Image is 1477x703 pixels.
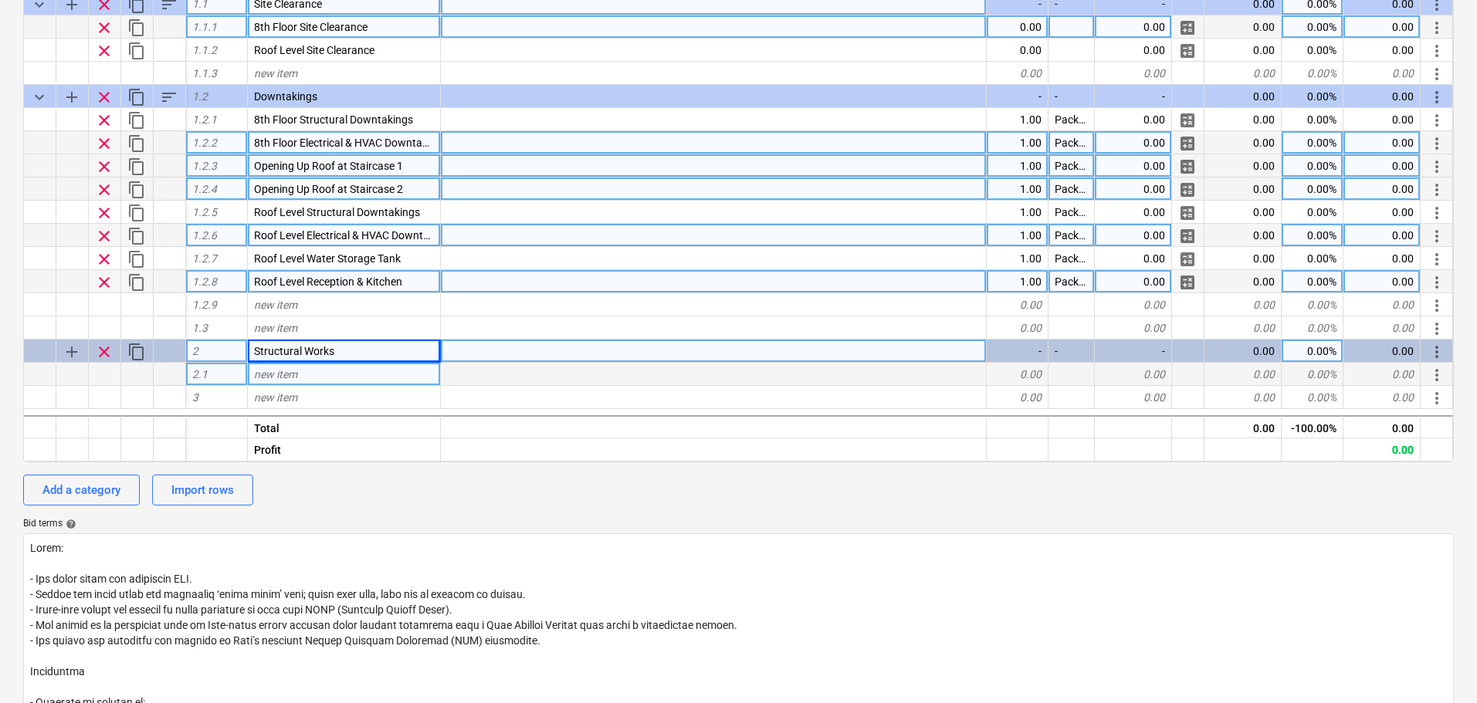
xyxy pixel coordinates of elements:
[1343,85,1421,108] div: 0.00
[192,345,198,357] span: 2
[1428,19,1446,37] span: More actions
[254,345,334,357] span: Structural Works
[1428,157,1446,176] span: More actions
[1282,224,1343,247] div: 0.00%
[254,21,368,33] span: 8th Floor Site Clearance
[987,131,1048,154] div: 1.00
[95,157,113,176] span: Remove row
[1428,65,1446,83] span: More actions
[127,181,146,199] span: Duplicate row
[192,160,217,172] span: 1.2.3
[192,67,217,79] span: 1.1.3
[95,42,113,60] span: Remove row
[1282,177,1343,201] div: 0.00%
[1204,62,1282,85] div: 0.00
[127,19,146,37] span: Duplicate row
[1095,108,1172,131] div: 0.00
[987,316,1048,340] div: 0.00
[1095,270,1172,293] div: 0.00
[987,177,1048,201] div: 1.00
[254,299,297,311] span: new item
[987,247,1048,270] div: 1.00
[1204,15,1282,39] div: 0.00
[1282,154,1343,177] div: 0.00%
[1343,39,1421,62] div: 0.00
[42,480,120,500] div: Add a category
[254,183,403,195] span: Opening Up Roof at Staircase 2
[987,201,1048,224] div: 1.00
[192,299,217,311] span: 1.2.9
[95,88,113,106] span: Remove row
[1343,224,1421,247] div: 0.00
[1343,386,1421,409] div: 0.00
[30,88,49,106] span: Collapse category
[1204,177,1282,201] div: 0.00
[95,181,113,199] span: Remove row
[1178,111,1197,130] span: Manage detailed breakdown for the row
[987,62,1048,85] div: 0.00
[23,475,140,505] button: Add a category
[160,88,178,106] span: Sort rows within category
[1178,19,1197,37] span: Manage detailed breakdown for the row
[1400,629,1477,703] iframe: Chat Widget
[1428,296,1446,315] span: More actions
[192,275,217,288] span: 1.2.8
[1204,85,1282,108] div: 0.00
[254,322,297,334] span: new item
[1095,177,1172,201] div: 0.00
[1204,154,1282,177] div: 0.00
[1343,438,1421,461] div: 0.00
[1343,15,1421,39] div: 0.00
[1282,39,1343,62] div: 0.00%
[1428,42,1446,60] span: More actions
[95,343,113,361] span: Remove row
[1428,134,1446,153] span: More actions
[1204,131,1282,154] div: 0.00
[127,250,146,269] span: Duplicate row
[1343,340,1421,363] div: 0.00
[1204,340,1282,363] div: 0.00
[1282,270,1343,293] div: 0.00%
[1095,363,1172,386] div: 0.00
[1204,316,1282,340] div: 0.00
[254,90,317,103] span: Downtakings
[127,111,146,130] span: Duplicate row
[254,229,455,242] span: Roof Level Electrical & HVAC Downtakings
[1282,62,1343,85] div: 0.00%
[192,252,217,265] span: 1.2.7
[254,252,401,265] span: Roof Level Water Storage Tank
[254,391,297,404] span: new item
[987,154,1048,177] div: 1.00
[1282,415,1343,438] div: -100.00%
[95,273,113,292] span: Remove row
[1282,108,1343,131] div: 0.00%
[1428,343,1446,361] span: More actions
[1095,62,1172,85] div: 0.00
[1343,363,1421,386] div: 0.00
[23,518,1454,530] div: Bid terms
[1343,247,1421,270] div: 0.00
[1095,85,1172,108] div: -
[1178,157,1197,176] span: Manage detailed breakdown for the row
[1178,227,1197,245] span: Manage detailed breakdown for the row
[1178,204,1197,222] span: Manage detailed breakdown for the row
[192,391,198,404] span: 3
[171,480,234,500] div: Import rows
[1204,363,1282,386] div: 0.00
[95,227,113,245] span: Remove row
[1204,224,1282,247] div: 0.00
[987,386,1048,409] div: 0.00
[95,111,113,130] span: Remove row
[1178,42,1197,60] span: Manage detailed breakdown for the row
[1095,201,1172,224] div: 0.00
[1095,316,1172,340] div: 0.00
[1428,111,1446,130] span: More actions
[254,44,374,56] span: Roof Level Site Clearance
[254,275,402,288] span: Roof Level Reception & Kitchen
[1282,85,1343,108] div: 0.00%
[1428,88,1446,106] span: More actions
[987,15,1048,39] div: 0.00
[1048,131,1095,154] div: Package
[192,137,217,149] span: 1.2.2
